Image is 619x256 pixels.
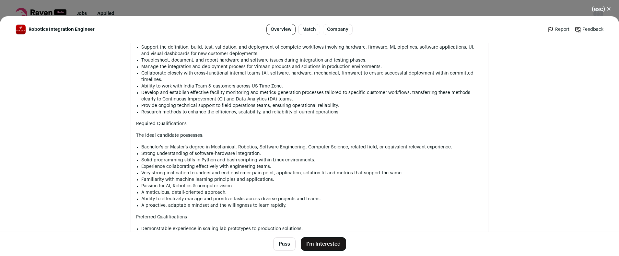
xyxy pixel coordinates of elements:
li: Collaborate closely with cross-functional internal teams (AI, software, hardware, mechanical, fir... [141,70,483,83]
li: A meticulous, detail-oriented approach. [141,189,483,196]
p: The ideal candidate possesses: [136,132,483,139]
img: 8eac411b244deee2f28b426c9c4bad7d942bc6e48691f638912f711a43a290f3.jpg [16,25,26,34]
li: Manage the integration and deployment process for Vimaan products and solutions in production env... [141,64,483,70]
a: Overview [266,24,296,35]
li: Very strong inclination to understand end customer pain point, application, solution fit and metr... [141,170,483,176]
li: Bachelor's or Master's degree in Mechanical, Robotics, Software Engineering, Computer Science, re... [141,144,483,150]
button: Pass [273,237,296,251]
li: Ability to effectively manage and prioritize tasks across diverse projects and teams. [141,196,483,202]
li: Solid programming skills in Python and bash scripting within Linux environments. [141,157,483,163]
li: Research methods to enhance the efficiency, scalability, and reliability of current operations. [141,109,483,115]
li: Develop and establish effective facility monitoring and metrics-generation processes tailored to ... [141,89,483,102]
li: Strong understanding of software-hardware integration. [141,150,483,157]
a: Report [547,26,569,33]
li: Support the definition, build, test, validation, and deployment of complete workflows involving h... [141,44,483,57]
p: Required Qualifications [136,121,483,127]
button: Close modal [584,2,619,16]
li: Provide ongoing technical support to field operations teams, ensuring operational reliability. [141,102,483,109]
li: Passion for AI, Robotics & computer vision [141,183,483,189]
li: A proactive, adaptable mindset and the willingness to learn rapidly. [141,202,483,209]
li: Troubleshoot, document, and report hardware and software issues during integration and testing ph... [141,57,483,64]
li: Ability to work with India Team & customers across US Time Zone. [141,83,483,89]
button: I'm Interested [301,237,346,251]
li: Demonstrable experience in scaling lab prototypes to production solutions. [141,226,483,232]
li: Experience collaborating effectively with engineering teams. [141,163,483,170]
a: Feedback [575,26,603,33]
a: Match [298,24,320,35]
li: Familiarity with machine learning principles and applications. [141,176,483,183]
a: Company [323,24,353,35]
p: Preferred Qualifications [136,214,483,220]
span: Robotics Integration Engineer [29,26,95,33]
